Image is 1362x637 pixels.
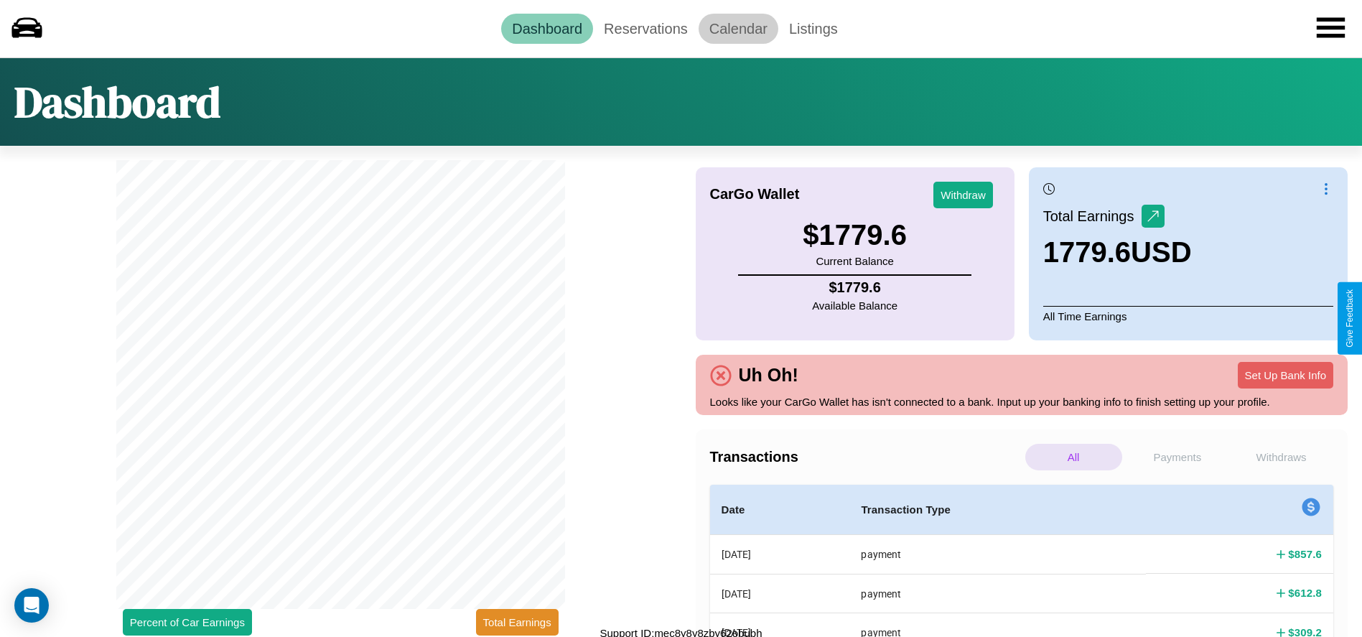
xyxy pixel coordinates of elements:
[933,182,993,208] button: Withdraw
[501,14,593,44] a: Dashboard
[699,14,778,44] a: Calendar
[1238,362,1333,389] button: Set Up Bank Info
[710,574,850,613] th: [DATE]
[123,609,252,636] button: Percent of Car Earnings
[593,14,699,44] a: Reservations
[849,535,1146,575] th: payment
[710,186,800,203] h4: CarGo Wallet
[1043,236,1192,269] h3: 1779.6 USD
[1288,547,1322,562] h4: $ 857.6
[812,279,897,296] h4: $ 1779.6
[861,501,1134,519] h4: Transaction Type
[1345,289,1355,348] div: Give Feedback
[803,219,907,251] h3: $ 1779.6
[1043,203,1142,229] p: Total Earnings
[1129,444,1226,470] p: Payments
[1025,444,1122,470] p: All
[1043,306,1333,326] p: All Time Earnings
[732,365,806,386] h4: Uh Oh!
[710,535,850,575] th: [DATE]
[1233,444,1330,470] p: Withdraws
[722,501,839,519] h4: Date
[14,73,220,131] h1: Dashboard
[710,392,1334,412] p: Looks like your CarGo Wallet has isn't connected to a bank. Input up your banking info to finish ...
[710,449,1022,465] h4: Transactions
[1288,585,1322,600] h4: $ 612.8
[812,296,897,315] p: Available Balance
[803,251,907,271] p: Current Balance
[778,14,849,44] a: Listings
[14,588,49,623] div: Open Intercom Messenger
[849,574,1146,613] th: payment
[476,609,559,636] button: Total Earnings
